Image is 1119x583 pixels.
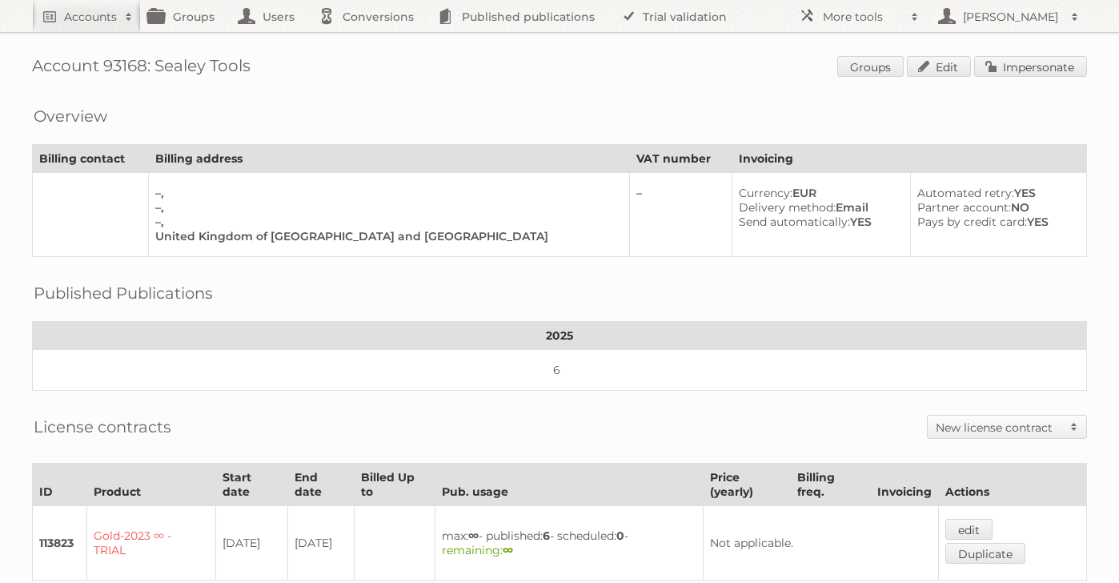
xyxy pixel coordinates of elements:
[739,200,897,215] div: Email
[945,519,993,540] a: edit
[739,215,850,229] span: Send automatically:
[907,56,971,77] a: Edit
[87,464,216,506] th: Product
[739,186,897,200] div: EUR
[629,173,732,257] td: –
[629,145,732,173] th: VAT number
[468,529,479,543] strong: ∞
[732,145,1087,173] th: Invoicing
[837,56,904,77] a: Groups
[355,464,435,506] th: Billed Up to
[87,506,216,581] td: Gold-2023 ∞ - TRIAL
[33,350,1087,391] td: 6
[917,186,1014,200] span: Automated retry:
[33,145,149,173] th: Billing contact
[155,186,616,200] div: –,
[739,215,897,229] div: YES
[959,9,1063,25] h2: [PERSON_NAME]
[917,215,1027,229] span: Pays by credit card:
[616,529,624,543] strong: 0
[917,200,1011,215] span: Partner account:
[32,56,1087,80] h1: Account 93168: Sealey Tools
[33,506,87,581] td: 113823
[216,506,288,581] td: [DATE]
[871,464,939,506] th: Invoicing
[155,229,616,243] div: United Kingdom of [GEOGRAPHIC_DATA] and [GEOGRAPHIC_DATA]
[543,529,550,543] strong: 6
[791,464,871,506] th: Billing freq.
[823,9,903,25] h2: More tools
[917,200,1073,215] div: NO
[442,543,513,557] span: remaining:
[34,415,171,439] h2: License contracts
[435,464,703,506] th: Pub. usage
[917,215,1073,229] div: YES
[34,281,213,305] h2: Published Publications
[503,543,513,557] strong: ∞
[64,9,117,25] h2: Accounts
[288,506,355,581] td: [DATE]
[435,506,703,581] td: max: - published: - scheduled: -
[917,186,1073,200] div: YES
[155,215,616,229] div: –,
[155,200,616,215] div: –,
[739,186,792,200] span: Currency:
[945,543,1025,564] a: Duplicate
[703,464,791,506] th: Price (yearly)
[928,416,1086,438] a: New license contract
[1062,416,1086,438] span: Toggle
[703,506,939,581] td: Not applicable.
[216,464,288,506] th: Start date
[148,145,629,173] th: Billing address
[739,200,836,215] span: Delivery method:
[34,104,107,128] h2: Overview
[974,56,1087,77] a: Impersonate
[288,464,355,506] th: End date
[33,322,1087,350] th: 2025
[936,420,1062,436] h2: New license contract
[33,464,87,506] th: ID
[939,464,1087,506] th: Actions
